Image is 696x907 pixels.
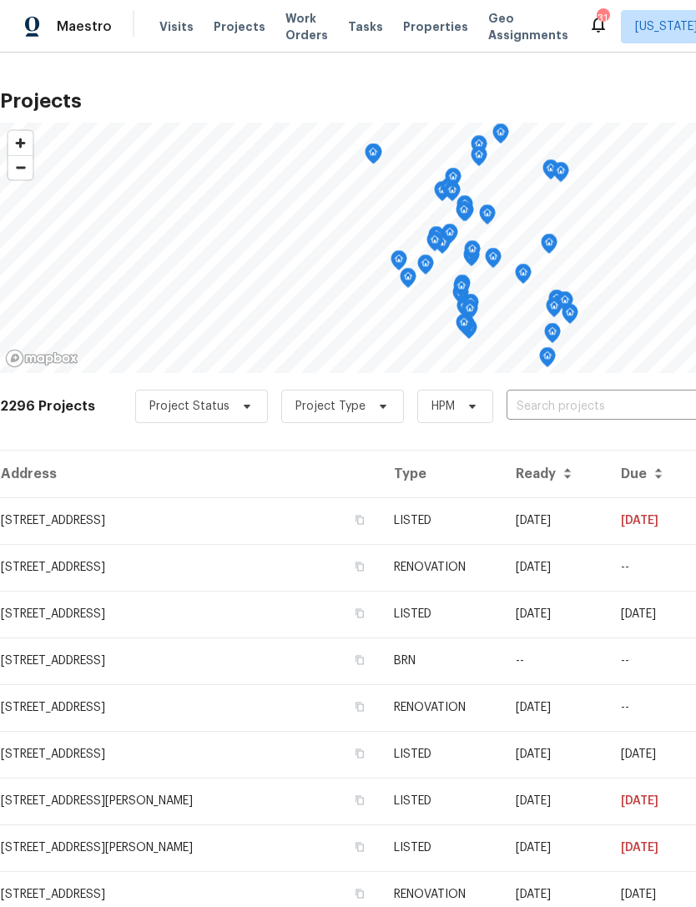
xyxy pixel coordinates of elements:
div: Map marker [471,135,487,161]
span: Geo Assignments [488,10,568,43]
td: [DATE] [502,824,608,871]
div: Map marker [456,314,472,340]
td: LISTED [381,731,502,778]
button: Copy Address [352,699,367,714]
button: Copy Address [352,606,367,621]
td: [DATE] [608,591,695,637]
button: Copy Address [352,746,367,761]
td: [DATE] [608,778,695,824]
div: Map marker [462,294,479,320]
td: -- [608,637,695,684]
span: HPM [431,398,455,415]
div: Map marker [452,284,469,310]
div: Map marker [515,264,532,290]
td: RENOVATION [381,684,502,731]
td: [DATE] [608,824,695,871]
span: Zoom out [8,156,33,179]
td: LISTED [381,497,502,544]
div: Map marker [445,168,461,194]
span: Maestro [57,18,112,35]
div: Map marker [546,297,562,323]
th: Ready [502,451,608,497]
td: LISTED [381,591,502,637]
div: Map marker [434,181,451,207]
th: Due [608,451,695,497]
td: [DATE] [608,497,695,544]
span: Project Type [295,398,366,415]
button: Copy Address [352,839,367,854]
button: Copy Address [352,653,367,668]
div: Map marker [417,254,434,280]
td: -- [608,544,695,591]
div: Map marker [444,181,461,207]
td: RENOVATION [381,544,502,591]
div: 31 [597,10,608,27]
span: Tasks [348,21,383,33]
td: -- [608,684,695,731]
div: Map marker [539,347,556,373]
span: Work Orders [285,10,328,43]
td: [DATE] [502,544,608,591]
div: Map marker [461,300,478,325]
div: Map marker [456,195,473,221]
button: Zoom in [8,131,33,155]
td: BRN [381,637,502,684]
div: Map marker [453,277,470,303]
div: Map marker [492,123,509,149]
button: Copy Address [352,886,367,901]
td: [DATE] [502,778,608,824]
div: Map marker [454,275,471,300]
span: Visits [159,18,194,35]
td: [DATE] [502,731,608,778]
div: Map marker [365,144,381,169]
div: Map marker [485,248,502,274]
div: Map marker [426,231,443,257]
div: Map marker [544,323,561,349]
div: Map marker [441,224,458,249]
div: Map marker [456,297,473,323]
a: Mapbox homepage [5,349,78,368]
div: Map marker [456,201,472,227]
span: Properties [403,18,468,35]
td: [DATE] [502,684,608,731]
td: -- [502,637,608,684]
td: LISTED [381,824,502,871]
div: Map marker [471,146,487,172]
div: Map marker [441,178,457,204]
div: Map marker [391,250,407,276]
div: Map marker [464,240,481,266]
div: Map marker [541,234,557,260]
span: Projects [214,18,265,35]
span: Project Status [149,398,229,415]
div: Map marker [479,204,496,230]
button: Zoom out [8,155,33,179]
div: Map marker [548,290,565,315]
div: Map marker [463,246,480,272]
div: Map marker [552,162,569,188]
td: [DATE] [502,591,608,637]
button: Copy Address [352,512,367,527]
button: Copy Address [352,559,367,574]
div: Map marker [400,268,416,294]
td: LISTED [381,778,502,824]
div: Map marker [557,291,573,317]
div: Map marker [428,226,445,252]
th: Type [381,451,502,497]
div: Map marker [542,159,559,185]
button: Copy Address [352,793,367,808]
td: [DATE] [608,731,695,778]
td: [DATE] [502,497,608,544]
